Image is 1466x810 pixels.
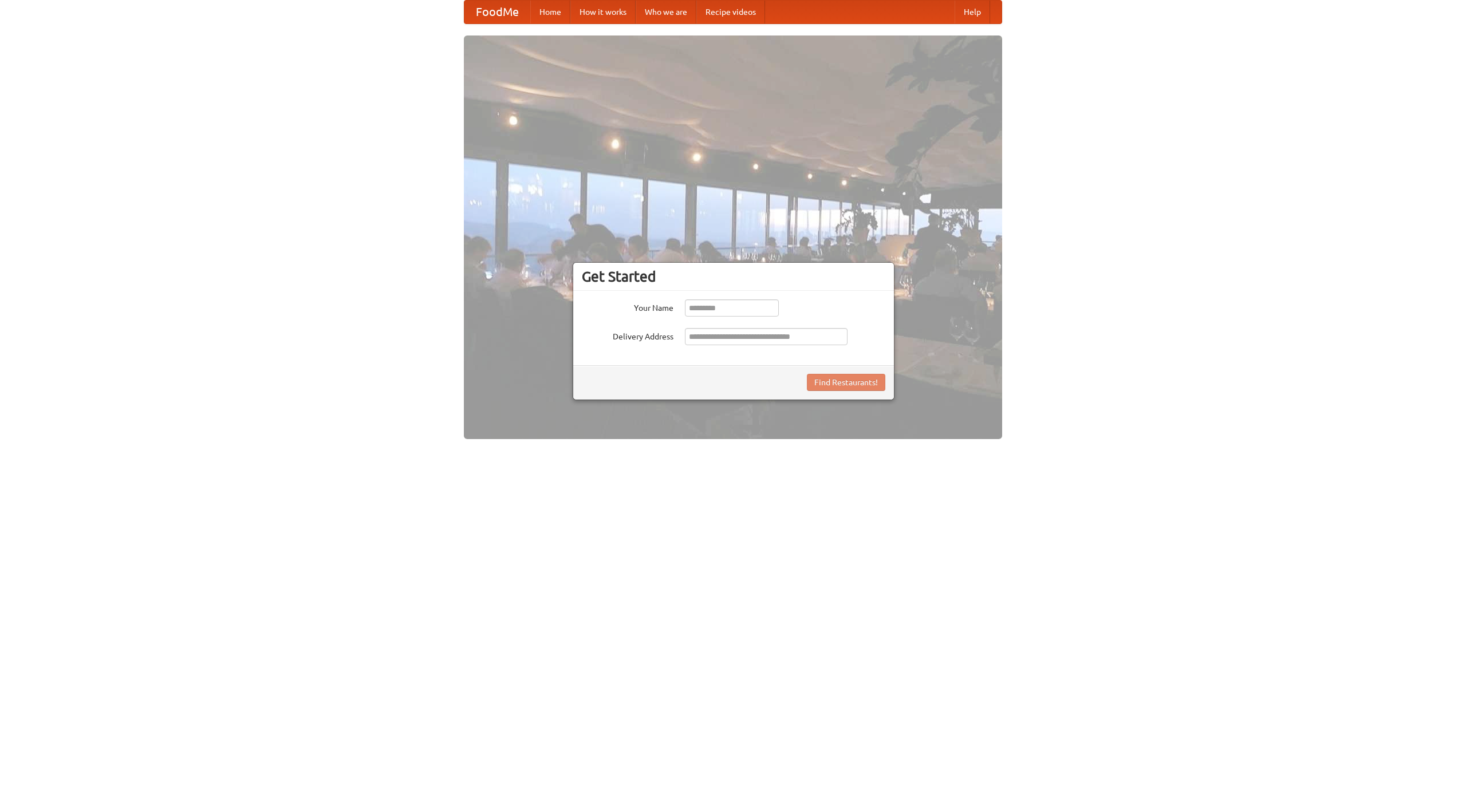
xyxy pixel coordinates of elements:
a: How it works [570,1,636,23]
label: Your Name [582,299,673,314]
a: Help [955,1,990,23]
a: FoodMe [464,1,530,23]
a: Recipe videos [696,1,765,23]
button: Find Restaurants! [807,374,885,391]
a: Home [530,1,570,23]
a: Who we are [636,1,696,23]
h3: Get Started [582,268,885,285]
label: Delivery Address [582,328,673,342]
